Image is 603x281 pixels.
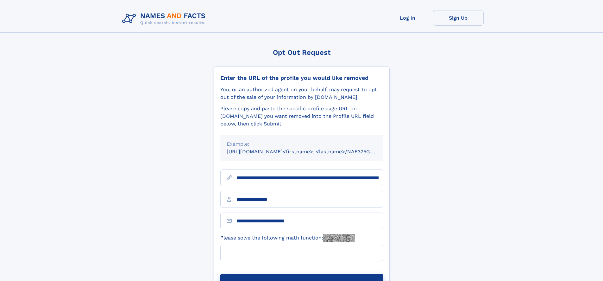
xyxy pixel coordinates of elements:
a: Sign Up [433,10,484,26]
div: Please copy and paste the specific profile page URL on [DOMAIN_NAME] you want removed into the Pr... [220,105,383,128]
div: You, or an authorized agent on your behalf, may request to opt-out of the sale of your informatio... [220,86,383,101]
small: [URL][DOMAIN_NAME]<firstname>_<lastname>/NAF325G-xxxxxxxx [227,149,395,155]
div: Example: [227,140,377,148]
div: Enter the URL of the profile you would like removed [220,74,383,81]
img: Logo Names and Facts [120,10,211,27]
a: Log In [382,10,433,26]
label: Please solve the following math function: [220,234,355,242]
div: Opt Out Request [214,48,390,56]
